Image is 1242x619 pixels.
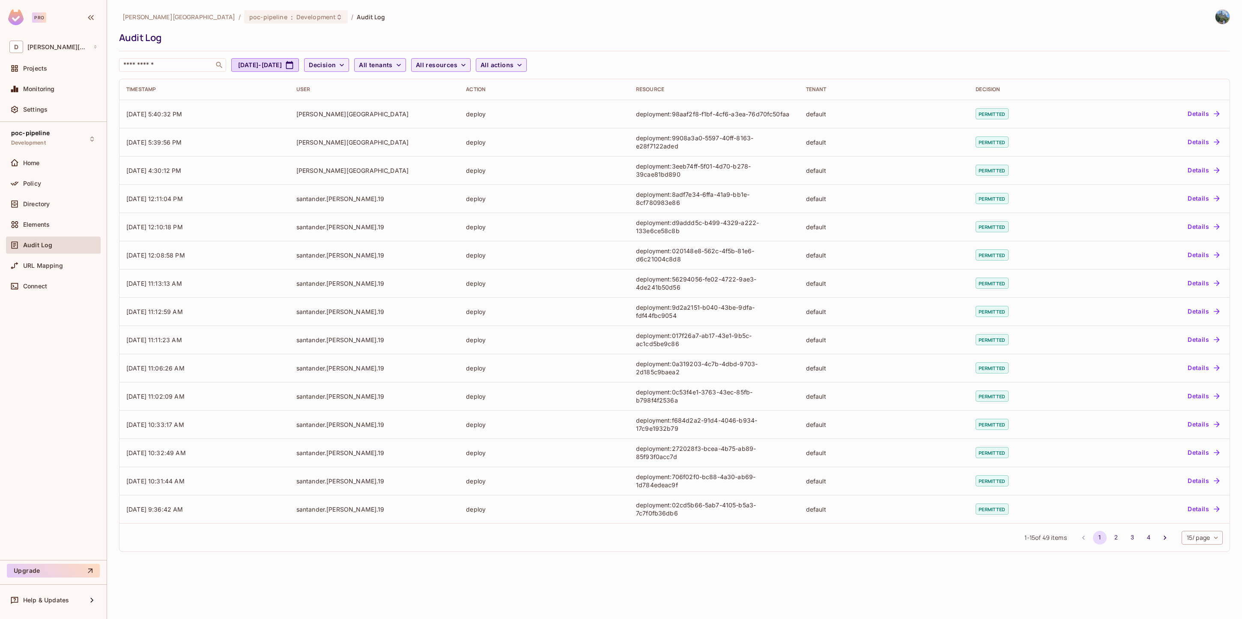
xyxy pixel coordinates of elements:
span: [DATE] 10:31:44 AM [126,477,185,485]
div: santander.[PERSON_NAME].19 [296,477,453,485]
button: Go to page 4 [1142,531,1155,545]
div: deployment:98aaf2f8-f1bf-4cf6-a3ea-76d70fc50faa [636,110,792,118]
span: [DATE] 10:32:49 AM [126,449,186,456]
span: Home [23,160,40,166]
div: santander.[PERSON_NAME].19 [296,505,453,513]
button: page 1 [1093,531,1107,545]
div: Pro [32,12,46,23]
div: default [806,110,962,118]
div: Timestamp [126,86,283,93]
div: default [806,364,962,372]
span: permitted [976,503,1008,515]
div: default [806,195,962,203]
div: deployment:272028f3-bcea-4b75-ab89-85f93f0acc7d [636,444,792,461]
div: santander.[PERSON_NAME].19 [296,392,453,400]
div: Tenant [806,86,962,93]
div: [PERSON_NAME][GEOGRAPHIC_DATA] [296,138,453,146]
span: Elements [23,221,50,228]
button: Details [1184,192,1223,205]
div: deploy [466,364,622,372]
div: deploy [466,166,622,175]
div: User [296,86,453,93]
span: permitted [976,221,1008,232]
button: Details [1184,220,1223,234]
span: permitted [976,108,1008,119]
span: URL Mapping [23,262,63,269]
span: permitted [976,362,1008,373]
span: Connect [23,283,47,290]
span: [DATE] 11:06:26 AM [126,364,185,372]
nav: pagination navigation [1075,531,1173,545]
span: Decision [309,60,336,71]
button: Decision [304,58,349,72]
div: deploy [466,110,622,118]
div: default [806,421,962,429]
button: Details [1184,418,1223,431]
span: [DATE] 11:12:59 AM [126,308,183,315]
span: Development [11,139,46,146]
span: Audit Log [357,13,385,21]
div: default [806,251,962,259]
button: All resources [411,58,471,72]
div: 15 / page [1182,531,1223,545]
div: deploy [466,477,622,485]
span: Projects [23,65,47,72]
div: Decision [976,86,1085,93]
button: Details [1184,248,1223,262]
button: Details [1184,135,1223,149]
span: Settings [23,106,48,113]
span: Help & Updates [23,597,69,604]
button: Details [1184,107,1223,121]
button: Go to next page [1158,531,1172,545]
div: default [806,477,962,485]
div: deployment:9908a3a0-5597-40ff-8163-e28f7122aded [636,134,792,150]
span: All actions [481,60,514,71]
span: permitted [976,249,1008,261]
span: [DATE] 11:02:09 AM [126,393,185,400]
span: permitted [976,165,1008,176]
div: santander.[PERSON_NAME].19 [296,308,453,316]
span: [DATE] 4:30:12 PM [126,167,182,174]
li: / [239,13,241,21]
div: deployment:9d2a2151-b040-43be-9dfa-fdf44fbc9054 [636,303,792,320]
span: Development [296,13,336,21]
span: permitted [976,475,1008,486]
span: [DATE] 9:36:42 AM [126,506,183,513]
div: default [806,223,962,231]
div: deploy [466,251,622,259]
span: [DATE] 11:11:23 AM [126,336,182,344]
div: deploy [466,308,622,316]
div: [PERSON_NAME][GEOGRAPHIC_DATA] [296,110,453,118]
button: [DATE]-[DATE] [231,58,299,72]
span: poc-pipeline [249,13,287,21]
span: Monitoring [23,86,55,92]
button: Go to page 2 [1109,531,1123,545]
div: Action [466,86,622,93]
div: deploy [466,421,622,429]
div: default [806,392,962,400]
button: Go to page 3 [1126,531,1139,545]
div: default [806,336,962,344]
span: the active workspace [122,13,235,21]
div: santander.[PERSON_NAME].19 [296,421,453,429]
div: default [806,449,962,457]
span: permitted [976,334,1008,345]
li: / [351,13,353,21]
button: Details [1184,305,1223,318]
div: deployment:3eeb74ff-5f01-4d70-b278-39cae81bd890 [636,162,792,178]
div: deployment:d9addd5c-b499-4329-a222-133e6ce58c8b [636,219,792,235]
div: default [806,166,962,175]
span: permitted [976,391,1008,402]
span: permitted [976,419,1008,430]
div: deploy [466,279,622,287]
span: : [290,14,293,21]
span: Policy [23,180,41,187]
div: santander.[PERSON_NAME].19 [296,251,453,259]
div: default [806,279,962,287]
span: All resources [416,60,457,71]
span: [DATE] 12:11:04 PM [126,195,183,202]
div: deployment:0c53f4e1-3763-43ec-85fb-b798f4f2536a [636,388,792,404]
div: santander.[PERSON_NAME].19 [296,195,453,203]
div: santander.[PERSON_NAME].19 [296,279,453,287]
img: David Santander [1215,10,1230,24]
